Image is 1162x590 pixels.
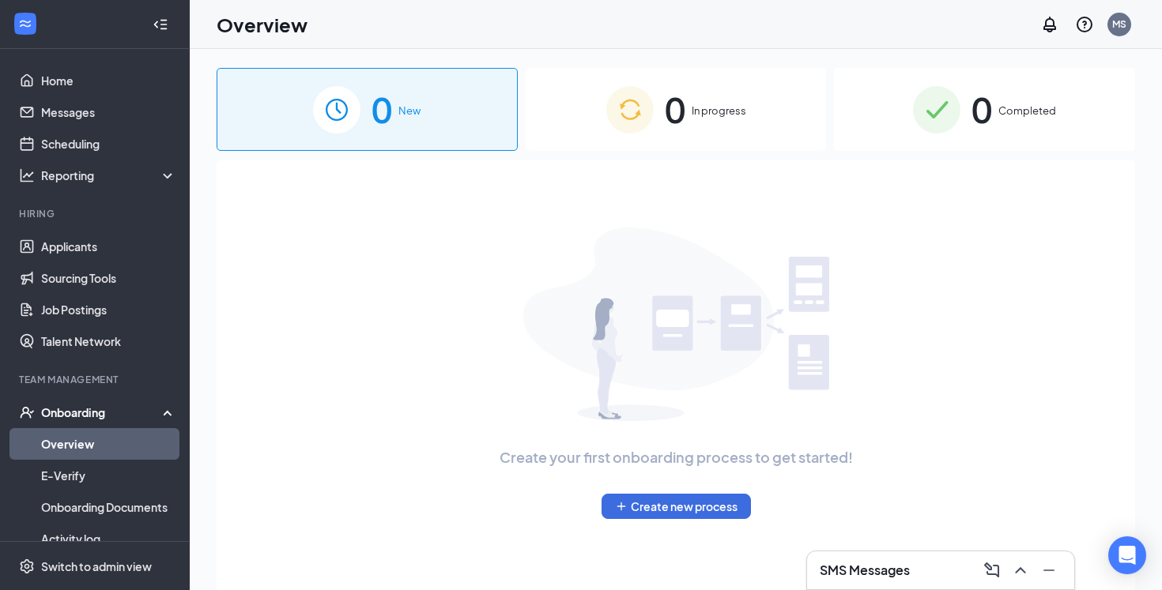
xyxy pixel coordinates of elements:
[41,523,176,554] a: Activity log
[998,103,1056,118] span: Completed
[1008,558,1033,583] button: ChevronUp
[1108,536,1146,574] div: Open Intercom Messenger
[41,96,176,128] a: Messages
[19,404,35,420] svg: UserCheck
[1040,15,1059,34] svg: Notifications
[971,82,992,137] span: 0
[217,11,307,38] h1: Overview
[41,460,176,491] a: E-Verify
[19,558,35,574] svg: Settings
[602,494,751,519] button: PlusCreate new process
[41,491,176,523] a: Onboarding Documents
[1075,15,1094,34] svg: QuestionInfo
[372,82,392,137] span: 0
[41,231,176,262] a: Applicants
[1011,561,1030,580] svg: ChevronUp
[692,103,746,118] span: In progress
[1036,558,1062,583] button: Minimize
[19,167,35,183] svg: Analysis
[979,558,1005,583] button: ComposeMessage
[41,325,176,357] a: Talent Network
[983,561,1002,580] svg: ComposeMessage
[1112,17,1126,31] div: MS
[41,558,152,574] div: Switch to admin view
[665,82,685,137] span: 0
[41,404,163,420] div: Onboarding
[615,500,628,513] svg: Plus
[1039,561,1058,580] svg: Minimize
[19,373,173,386] div: Team Management
[19,207,173,220] div: Hiring
[41,294,176,325] a: Job Postings
[41,128,176,160] a: Scheduling
[153,17,168,32] svg: Collapse
[41,428,176,460] a: Overview
[41,167,177,183] div: Reporting
[500,446,853,468] span: Create your first onboarding process to get started!
[41,65,176,96] a: Home
[398,103,421,118] span: New
[17,16,33,32] svg: WorkstreamLogo
[41,262,176,294] a: Sourcing Tools
[820,562,910,579] h3: SMS Messages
